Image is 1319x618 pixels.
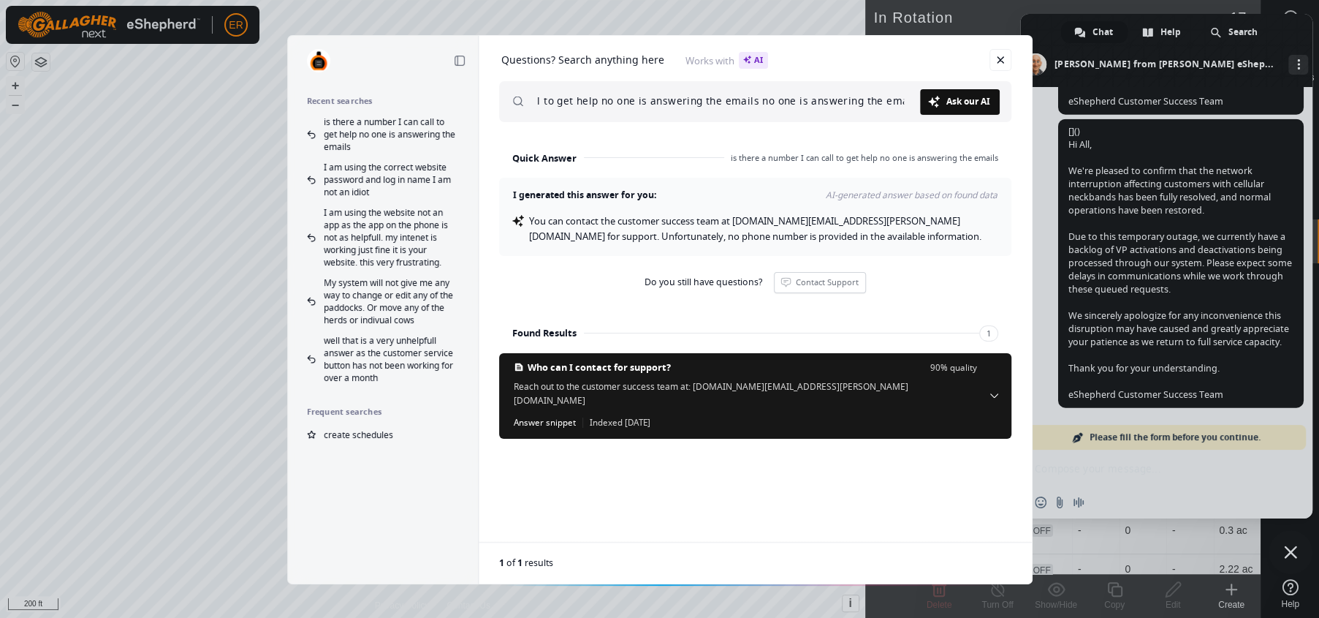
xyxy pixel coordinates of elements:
[324,206,459,268] span: I am using the website not an app as the app on the phone is not as helpfull. my intenet is worki...
[528,361,671,374] span: Who can I contact for support?
[536,81,920,122] input: What are you looking for?
[512,325,577,342] h3: Found Results
[499,557,504,569] span: 1
[499,557,1006,568] div: of results
[514,380,977,407] span: Reach out to the customer success team at: [DOMAIN_NAME][EMAIL_ADDRESS][PERSON_NAME][DOMAIN_NAME]
[517,557,522,569] span: 1
[512,150,577,166] h3: Quick Answer
[979,325,998,342] span: 1
[930,362,977,373] span: 90% quality
[307,96,459,106] h2: Recent searches
[514,416,576,429] span: Answer snippet
[645,276,762,288] span: Do you still have questions?
[501,53,664,67] h1: Questions? Search anything here
[685,52,768,69] span: Works with
[657,189,998,201] span: AI-generated answer based on found data
[529,214,981,243] span: You can contact the customer success team at [DOMAIN_NAME][EMAIL_ADDRESS][PERSON_NAME][DOMAIN_NAM...
[324,116,459,153] span: is there a number I can call to get help no one is answering the emails
[324,429,393,441] span: create schedules
[582,416,650,429] span: Indexed [DATE]
[449,50,470,71] a: Collapse sidebar
[946,97,990,106] span: Ask our AI
[724,152,998,163] span: is there a number I can call to get help no one is answering the emails
[774,272,866,293] a: Contact Support
[989,49,1011,71] a: Close
[324,161,459,198] span: I am using the correct website password and log in name I am not an idiot
[324,334,459,384] span: well that is a very unhelpfull answer as the customer service button has not been working for ove...
[512,189,657,201] h4: I generated this answer for you:
[324,276,459,326] span: My system will not give me any way to change or edit any of the paddocks. Or move any of the herd...
[739,52,768,69] span: AI
[307,407,459,417] h2: Frequent searches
